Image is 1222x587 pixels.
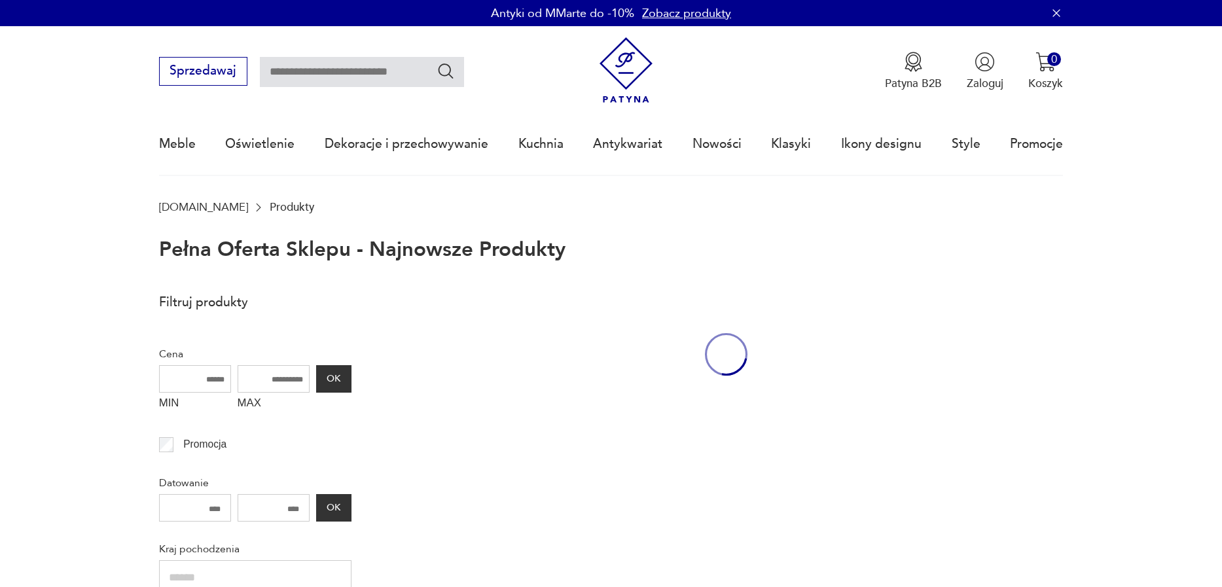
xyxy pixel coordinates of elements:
p: Datowanie [159,474,351,491]
img: Patyna - sklep z meblami i dekoracjami vintage [593,37,659,103]
button: OK [316,494,351,522]
p: Produkty [270,201,314,213]
label: MIN [159,393,231,418]
img: Ikona medalu [903,52,924,72]
a: [DOMAIN_NAME] [159,201,248,213]
button: Sprzedawaj [159,57,247,86]
a: Nowości [692,114,742,174]
a: Style [952,114,980,174]
a: Sprzedawaj [159,67,247,77]
a: Promocje [1010,114,1063,174]
p: Koszyk [1028,76,1063,91]
p: Kraj pochodzenia [159,541,351,558]
a: Meble [159,114,196,174]
p: Antyki od MMarte do -10% [491,5,634,22]
button: 0Koszyk [1028,52,1063,91]
p: Filtruj produkty [159,294,351,311]
button: OK [316,365,351,393]
a: Zobacz produkty [642,5,731,22]
p: Cena [159,346,351,363]
a: Klasyki [771,114,811,174]
a: Antykwariat [593,114,662,174]
button: Patyna B2B [885,52,942,91]
img: Ikona koszyka [1035,52,1056,72]
a: Ikona medaluPatyna B2B [885,52,942,91]
h1: Pełna oferta sklepu - najnowsze produkty [159,239,566,261]
p: Patyna B2B [885,76,942,91]
button: Zaloguj [967,52,1003,91]
button: Szukaj [437,62,456,80]
img: Ikonka użytkownika [975,52,995,72]
a: Dekoracje i przechowywanie [325,114,488,174]
a: Ikony designu [841,114,922,174]
p: Promocja [183,436,226,453]
a: Kuchnia [518,114,564,174]
p: Zaloguj [967,76,1003,91]
a: Oświetlenie [225,114,295,174]
label: MAX [238,393,310,418]
div: 0 [1047,52,1061,66]
div: oval-loading [705,286,747,423]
